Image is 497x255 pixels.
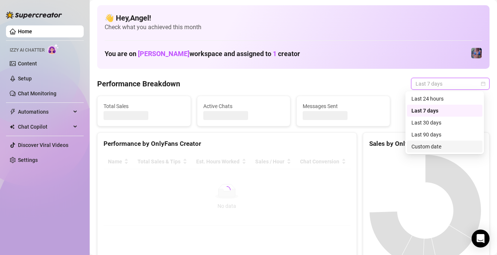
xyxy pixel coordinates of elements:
[18,90,56,96] a: Chat Monitoring
[222,185,232,194] span: loading
[203,102,284,110] span: Active Chats
[105,13,482,23] h4: 👋 Hey, Angel !
[273,50,277,58] span: 1
[104,102,185,110] span: Total Sales
[18,61,37,67] a: Content
[407,93,482,105] div: Last 24 hours
[411,107,478,115] div: Last 7 days
[472,230,490,248] div: Open Intercom Messenger
[481,82,485,86] span: calendar
[411,119,478,127] div: Last 30 days
[471,48,482,58] img: Jaylie
[18,157,38,163] a: Settings
[18,76,32,82] a: Setup
[411,142,478,151] div: Custom date
[6,11,62,19] img: logo-BBDzfeDw.svg
[10,47,44,54] span: Izzy AI Chatter
[407,117,482,129] div: Last 30 days
[407,129,482,141] div: Last 90 days
[407,141,482,153] div: Custom date
[138,50,189,58] span: [PERSON_NAME]
[18,106,71,118] span: Automations
[411,130,478,139] div: Last 90 days
[416,78,485,89] span: Last 7 days
[105,23,482,31] span: Check what you achieved this month
[47,44,59,55] img: AI Chatter
[369,139,483,149] div: Sales by OnlyFans Creator
[18,142,68,148] a: Discover Viral Videos
[105,50,300,58] h1: You are on workspace and assigned to creator
[18,28,32,34] a: Home
[407,105,482,117] div: Last 7 days
[104,139,351,149] div: Performance by OnlyFans Creator
[411,95,478,103] div: Last 24 hours
[10,124,15,129] img: Chat Copilot
[10,109,16,115] span: thunderbolt
[97,79,180,89] h4: Performance Breakdown
[18,121,71,133] span: Chat Copilot
[303,102,384,110] span: Messages Sent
